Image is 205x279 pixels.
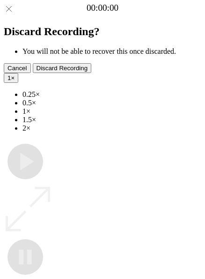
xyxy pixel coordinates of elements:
[22,107,201,116] li: 1×
[33,63,92,73] button: Discard Recording
[22,47,201,56] li: You will not be able to recover this once discarded.
[4,63,31,73] button: Cancel
[4,25,201,38] h2: Discard Recording?
[7,74,11,81] span: 1
[4,73,18,83] button: 1×
[22,116,201,124] li: 1.5×
[22,124,201,132] li: 2×
[22,99,201,107] li: 0.5×
[22,90,201,99] li: 0.25×
[87,3,118,13] a: 00:00:00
